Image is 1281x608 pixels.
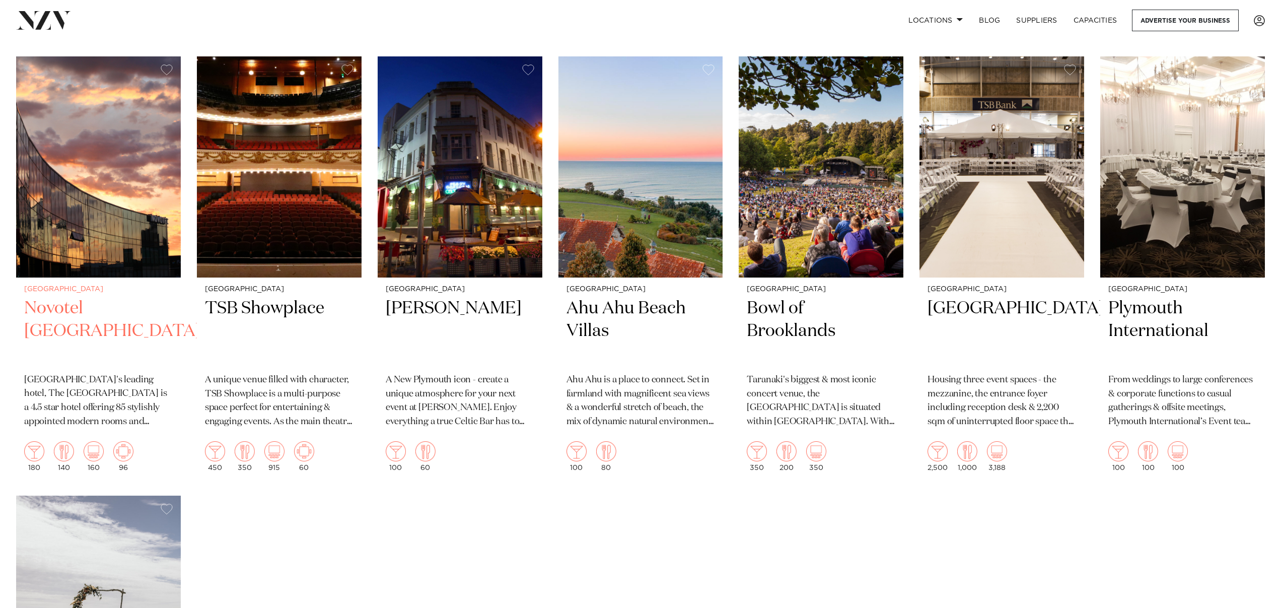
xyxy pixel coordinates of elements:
[1008,10,1065,31] a: SUPPLIERS
[24,373,173,430] p: [GEOGRAPHIC_DATA]'s leading hotel, The [GEOGRAPHIC_DATA] is a 4.5 star hotel offering 85 stylishl...
[566,373,715,430] p: Ahu Ahu is a place to connect. Set in farmland with magnificent sea views & a wonderful stretch o...
[415,441,436,461] img: dining.png
[987,441,1007,471] div: 3,188
[806,441,826,461] img: theatre.png
[54,441,74,471] div: 140
[1168,441,1188,461] img: theatre.png
[197,56,362,480] a: [GEOGRAPHIC_DATA] TSB Showplace A unique venue filled with character, TSB Showplace is a multi-pu...
[919,56,1084,480] a: [GEOGRAPHIC_DATA] [GEOGRAPHIC_DATA] Housing three event spaces - the mezzanine, the entrance foye...
[24,297,173,365] h2: Novotel [GEOGRAPHIC_DATA]
[739,56,903,480] a: [GEOGRAPHIC_DATA] Bowl of Brooklands Taranaki's biggest & most iconic concert venue, the [GEOGRAP...
[928,441,948,461] img: cocktail.png
[415,441,436,471] div: 60
[113,441,133,471] div: 96
[1138,441,1158,471] div: 100
[596,441,616,461] img: dining.png
[264,441,284,461] img: theatre.png
[1108,441,1128,471] div: 100
[1132,10,1239,31] a: Advertise your business
[84,441,104,471] div: 160
[16,11,71,29] img: nzv-logo.png
[1100,56,1265,480] a: [GEOGRAPHIC_DATA] Plymouth International From weddings to large conferences & corporate functions...
[235,441,255,461] img: dining.png
[235,441,255,471] div: 350
[1168,441,1188,471] div: 100
[205,373,353,430] p: A unique venue filled with character, TSB Showplace is a multi-purpose space perfect for entertai...
[386,297,534,365] h2: [PERSON_NAME]
[294,441,314,471] div: 60
[558,56,723,480] a: [GEOGRAPHIC_DATA] Ahu Ahu Beach Villas Ahu Ahu is a place to connect. Set in farmland with magnif...
[16,56,181,480] a: [GEOGRAPHIC_DATA] Novotel [GEOGRAPHIC_DATA] [GEOGRAPHIC_DATA]'s leading hotel, The [GEOGRAPHIC_DA...
[205,286,353,293] small: [GEOGRAPHIC_DATA]
[928,373,1076,430] p: Housing three event spaces - the mezzanine, the entrance foyer including reception desk & 2,200 s...
[566,297,715,365] h2: Ahu Ahu Beach Villas
[1108,373,1257,430] p: From weddings to large conferences & corporate functions to casual gatherings & offsite meetings,...
[378,56,542,480] a: [GEOGRAPHIC_DATA] [PERSON_NAME] A New Plymouth icon - create a unique atmosphere for your next ev...
[957,441,977,461] img: dining.png
[386,373,534,430] p: A New Plymouth icon - create a unique atmosphere for your next event at [PERSON_NAME]. Enjoy ever...
[205,297,353,365] h2: TSB Showplace
[566,441,587,471] div: 100
[264,441,284,471] div: 915
[1108,441,1128,461] img: cocktail.png
[24,441,44,471] div: 180
[747,297,895,365] h2: Bowl of Brooklands
[747,373,895,430] p: Taranaki's biggest & most iconic concert venue, the [GEOGRAPHIC_DATA] is situated within [GEOGRAP...
[386,441,406,461] img: cocktail.png
[747,441,767,461] img: cocktail.png
[205,441,225,461] img: cocktail.png
[84,441,104,461] img: theatre.png
[900,10,971,31] a: Locations
[928,286,1076,293] small: [GEOGRAPHIC_DATA]
[747,441,767,471] div: 350
[294,441,314,461] img: meeting.png
[776,441,797,471] div: 200
[957,441,977,471] div: 1,000
[113,441,133,461] img: meeting.png
[806,441,826,471] div: 350
[1065,10,1125,31] a: Capacities
[566,441,587,461] img: cocktail.png
[24,286,173,293] small: [GEOGRAPHIC_DATA]
[386,441,406,471] div: 100
[971,10,1008,31] a: BLOG
[747,286,895,293] small: [GEOGRAPHIC_DATA]
[596,441,616,471] div: 80
[987,441,1007,461] img: theatre.png
[776,441,797,461] img: dining.png
[928,297,1076,365] h2: [GEOGRAPHIC_DATA]
[54,441,74,461] img: dining.png
[1108,286,1257,293] small: [GEOGRAPHIC_DATA]
[386,286,534,293] small: [GEOGRAPHIC_DATA]
[566,286,715,293] small: [GEOGRAPHIC_DATA]
[205,441,225,471] div: 450
[24,441,44,461] img: cocktail.png
[1108,297,1257,365] h2: Plymouth International
[928,441,948,471] div: 2,500
[1138,441,1158,461] img: dining.png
